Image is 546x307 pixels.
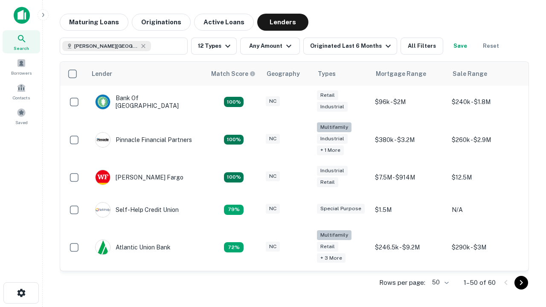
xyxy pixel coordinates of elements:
[95,240,171,255] div: Atlantic Union Bank
[371,62,447,86] th: Mortgage Range
[376,69,426,79] div: Mortgage Range
[371,161,447,194] td: $7.5M - $914M
[514,276,528,290] button: Go to next page
[240,38,300,55] button: Any Amount
[447,38,474,55] button: Save your search to get updates of matches that match your search criteria.
[224,97,244,107] div: Matching Properties: 14, hasApolloMatch: undefined
[317,122,351,132] div: Multifamily
[317,102,348,112] div: Industrial
[95,202,179,217] div: Self-help Credit Union
[224,172,244,182] div: Matching Properties: 15, hasApolloMatch: undefined
[477,38,505,55] button: Reset
[371,86,447,118] td: $96k - $2M
[261,62,313,86] th: Geography
[74,42,138,50] span: [PERSON_NAME][GEOGRAPHIC_DATA], [GEOGRAPHIC_DATA]
[266,242,280,252] div: NC
[447,62,524,86] th: Sale Range
[224,205,244,215] div: Matching Properties: 11, hasApolloMatch: undefined
[313,62,371,86] th: Types
[379,278,425,288] p: Rows per page:
[3,30,40,53] a: Search
[317,90,338,100] div: Retail
[96,95,110,109] img: picture
[14,45,29,52] span: Search
[503,211,546,252] iframe: Chat Widget
[310,41,393,51] div: Originated Last 6 Months
[303,38,397,55] button: Originated Last 6 Months
[87,62,206,86] th: Lender
[3,104,40,127] a: Saved
[206,62,261,86] th: Capitalize uses an advanced AI algorithm to match your search with the best lender. The match sco...
[317,166,348,176] div: Industrial
[194,14,254,31] button: Active Loans
[317,134,348,144] div: Industrial
[447,194,524,226] td: N/A
[96,240,110,255] img: picture
[96,170,110,185] img: picture
[266,204,280,214] div: NC
[92,69,112,79] div: Lender
[266,134,280,144] div: NC
[447,226,524,269] td: $290k - $3M
[96,133,110,147] img: picture
[257,14,308,31] button: Lenders
[266,96,280,106] div: NC
[464,278,496,288] p: 1–50 of 60
[14,7,30,24] img: capitalize-icon.png
[15,119,28,126] span: Saved
[11,70,32,76] span: Borrowers
[317,242,338,252] div: Retail
[211,69,256,78] div: Capitalize uses an advanced AI algorithm to match your search with the best lender. The match sco...
[318,69,336,79] div: Types
[317,177,338,187] div: Retail
[132,14,191,31] button: Originations
[371,194,447,226] td: $1.5M
[224,135,244,145] div: Matching Properties: 25, hasApolloMatch: undefined
[371,226,447,269] td: $246.5k - $9.2M
[266,171,280,181] div: NC
[317,253,346,263] div: + 3 more
[453,69,487,79] div: Sale Range
[95,132,192,148] div: Pinnacle Financial Partners
[224,242,244,252] div: Matching Properties: 10, hasApolloMatch: undefined
[96,203,110,217] img: picture
[95,94,197,110] div: Bank Of [GEOGRAPHIC_DATA]
[317,204,365,214] div: Special Purpose
[429,276,450,289] div: 50
[317,145,344,155] div: + 1 more
[267,69,300,79] div: Geography
[447,86,524,118] td: $240k - $1.8M
[3,80,40,103] a: Contacts
[211,69,254,78] h6: Match Score
[60,14,128,31] button: Maturing Loans
[447,161,524,194] td: $12.5M
[191,38,237,55] button: 12 Types
[13,94,30,101] span: Contacts
[447,118,524,161] td: $260k - $2.9M
[371,118,447,161] td: $380k - $3.2M
[317,230,351,240] div: Multifamily
[401,38,443,55] button: All Filters
[95,170,183,185] div: [PERSON_NAME] Fargo
[3,55,40,78] a: Borrowers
